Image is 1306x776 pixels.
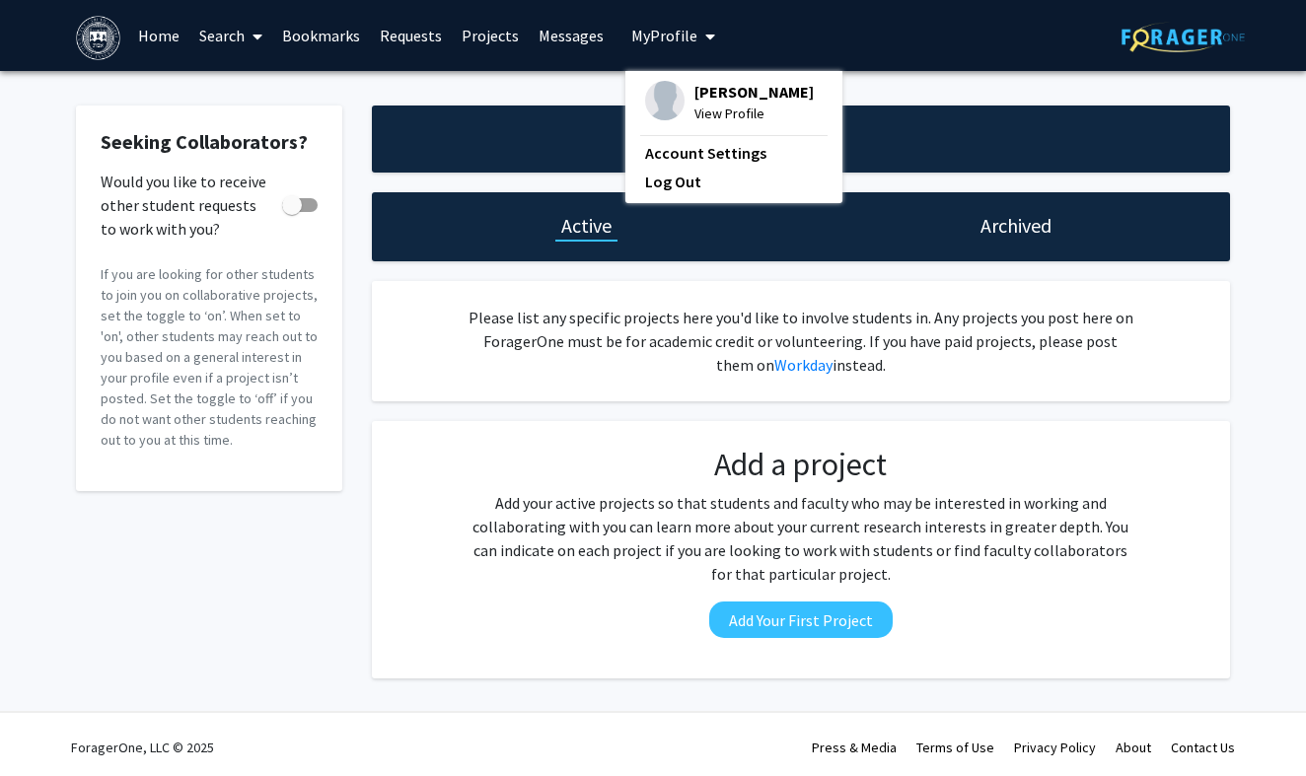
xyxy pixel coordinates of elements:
[189,1,272,70] a: Search
[101,264,318,451] p: If you are looking for other students to join you on collaborative projects, set the toggle to ‘o...
[370,1,452,70] a: Requests
[1014,739,1096,756] a: Privacy Policy
[101,130,318,154] h2: Seeking Collaborators?
[272,1,370,70] a: Bookmarks
[631,26,697,45] span: My Profile
[76,16,120,60] img: Brandeis University Logo
[1171,739,1235,756] a: Contact Us
[128,1,189,70] a: Home
[645,141,823,165] a: Account Settings
[1122,22,1245,52] img: ForagerOne Logo
[812,739,897,756] a: Press & Media
[980,212,1052,240] h1: Archived
[561,212,612,240] h1: Active
[694,81,814,103] span: [PERSON_NAME]
[709,601,893,638] button: Add Your First Project
[452,1,529,70] a: Projects
[467,306,1135,377] p: Please list any specific projects here you'd like to involve students in. Any projects you post h...
[774,355,833,375] a: Workday
[645,81,814,124] div: Profile Picture[PERSON_NAME]View Profile
[101,170,274,241] span: Would you like to receive other student requests to work with you?
[529,1,614,70] a: Messages
[694,103,814,124] span: View Profile
[467,491,1135,586] p: Add your active projects so that students and faculty who may be interested in working and collab...
[645,81,685,120] img: Profile Picture
[1116,739,1151,756] a: About
[15,687,84,761] iframe: Chat
[467,446,1135,483] h2: Add a project
[916,739,994,756] a: Terms of Use
[645,170,823,193] a: Log Out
